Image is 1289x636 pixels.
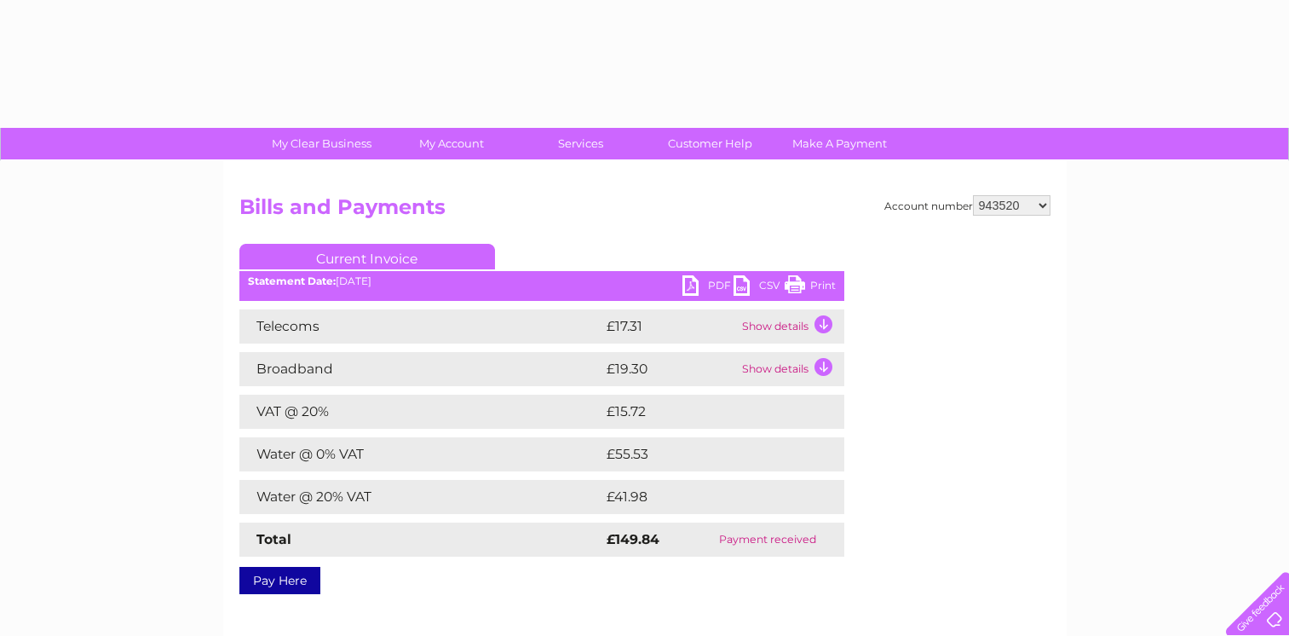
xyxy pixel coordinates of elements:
[607,531,659,547] strong: £149.84
[510,128,651,159] a: Services
[602,309,738,344] td: £17.31
[738,352,844,386] td: Show details
[381,128,521,159] a: My Account
[602,352,738,386] td: £19.30
[691,523,844,557] td: Payment received
[239,244,495,269] a: Current Invoice
[239,309,602,344] td: Telecoms
[734,275,785,300] a: CSV
[239,395,602,429] td: VAT @ 20%
[640,128,780,159] a: Customer Help
[251,128,392,159] a: My Clear Business
[602,480,809,514] td: £41.98
[248,275,336,287] b: Statement Date:
[239,352,602,386] td: Broadband
[256,531,291,547] strong: Total
[602,437,809,471] td: £55.53
[769,128,910,159] a: Make A Payment
[785,275,836,300] a: Print
[239,195,1050,228] h2: Bills and Payments
[239,567,320,594] a: Pay Here
[682,275,734,300] a: PDF
[239,275,844,287] div: [DATE]
[602,395,808,429] td: £15.72
[884,195,1050,216] div: Account number
[239,437,602,471] td: Water @ 0% VAT
[239,480,602,514] td: Water @ 20% VAT
[738,309,844,344] td: Show details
